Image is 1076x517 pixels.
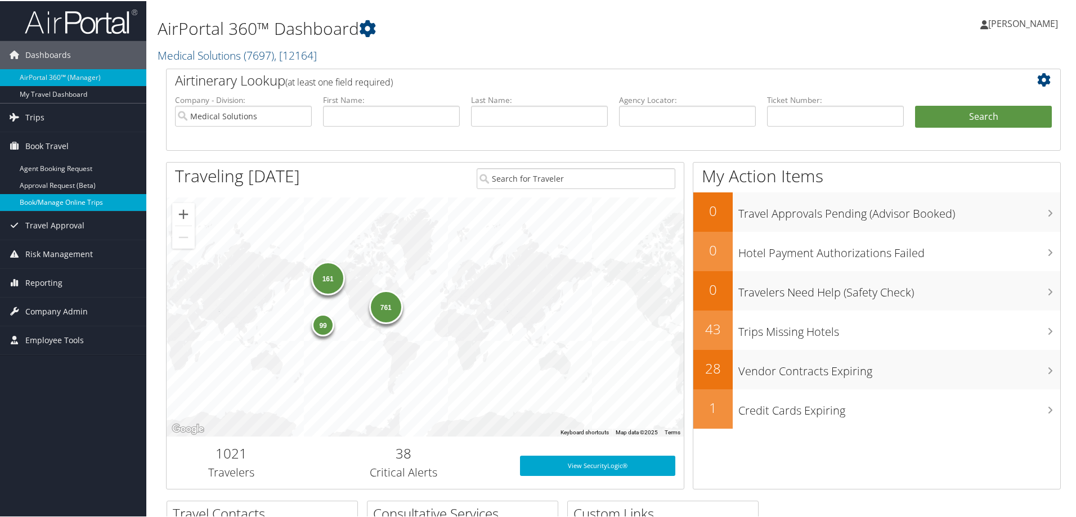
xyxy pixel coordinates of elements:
a: 1Credit Cards Expiring [693,388,1060,428]
a: 28Vendor Contracts Expiring [693,349,1060,388]
div: 161 [311,260,344,294]
button: Zoom out [172,225,195,248]
span: Travel Approval [25,210,84,239]
h3: Travel Approvals Pending (Advisor Booked) [738,199,1060,221]
span: Employee Tools [25,325,84,353]
label: Last Name: [471,93,608,105]
h3: Travelers [175,464,288,479]
a: View SecurityLogic® [520,455,675,475]
input: Search for Traveler [477,167,675,188]
h3: Travelers Need Help (Safety Check) [738,278,1060,299]
span: Map data ©2025 [616,428,658,434]
span: Dashboards [25,40,71,68]
a: 0Hotel Payment Authorizations Failed [693,231,1060,270]
div: 761 [369,289,402,323]
a: 0Travel Approvals Pending (Advisor Booked) [693,191,1060,231]
div: 99 [312,312,334,335]
button: Zoom in [172,202,195,224]
a: Open this area in Google Maps (opens a new window) [169,421,207,435]
h2: 0 [693,200,733,219]
h2: 1021 [175,443,288,462]
h3: Critical Alerts [304,464,503,479]
label: Company - Division: [175,93,312,105]
h3: Trips Missing Hotels [738,317,1060,339]
button: Keyboard shortcuts [561,428,609,435]
a: 0Travelers Need Help (Safety Check) [693,270,1060,309]
span: Trips [25,102,44,131]
a: 43Trips Missing Hotels [693,309,1060,349]
span: Risk Management [25,239,93,267]
h1: Traveling [DATE] [175,163,300,187]
h2: 38 [304,443,503,462]
img: Google [169,421,207,435]
span: Book Travel [25,131,69,159]
h1: My Action Items [693,163,1060,187]
h2: 1 [693,397,733,416]
span: , [ 12164 ] [274,47,317,62]
h2: 0 [693,240,733,259]
label: Agency Locator: [619,93,756,105]
a: Medical Solutions [158,47,317,62]
h3: Credit Cards Expiring [738,396,1060,417]
label: First Name: [323,93,460,105]
span: (at least one field required) [285,75,393,87]
h3: Hotel Payment Authorizations Failed [738,239,1060,260]
h1: AirPortal 360™ Dashboard [158,16,765,39]
span: ( 7697 ) [244,47,274,62]
h2: 28 [693,358,733,377]
h3: Vendor Contracts Expiring [738,357,1060,378]
span: Company Admin [25,296,88,325]
button: Search [915,105,1052,127]
span: Reporting [25,268,62,296]
a: [PERSON_NAME] [980,6,1069,39]
h2: 0 [693,279,733,298]
a: Terms (opens in new tab) [665,428,680,434]
h2: Airtinerary Lookup [175,70,978,89]
img: airportal-logo.png [25,7,137,34]
label: Ticket Number: [767,93,904,105]
span: [PERSON_NAME] [988,16,1058,29]
h2: 43 [693,318,733,338]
